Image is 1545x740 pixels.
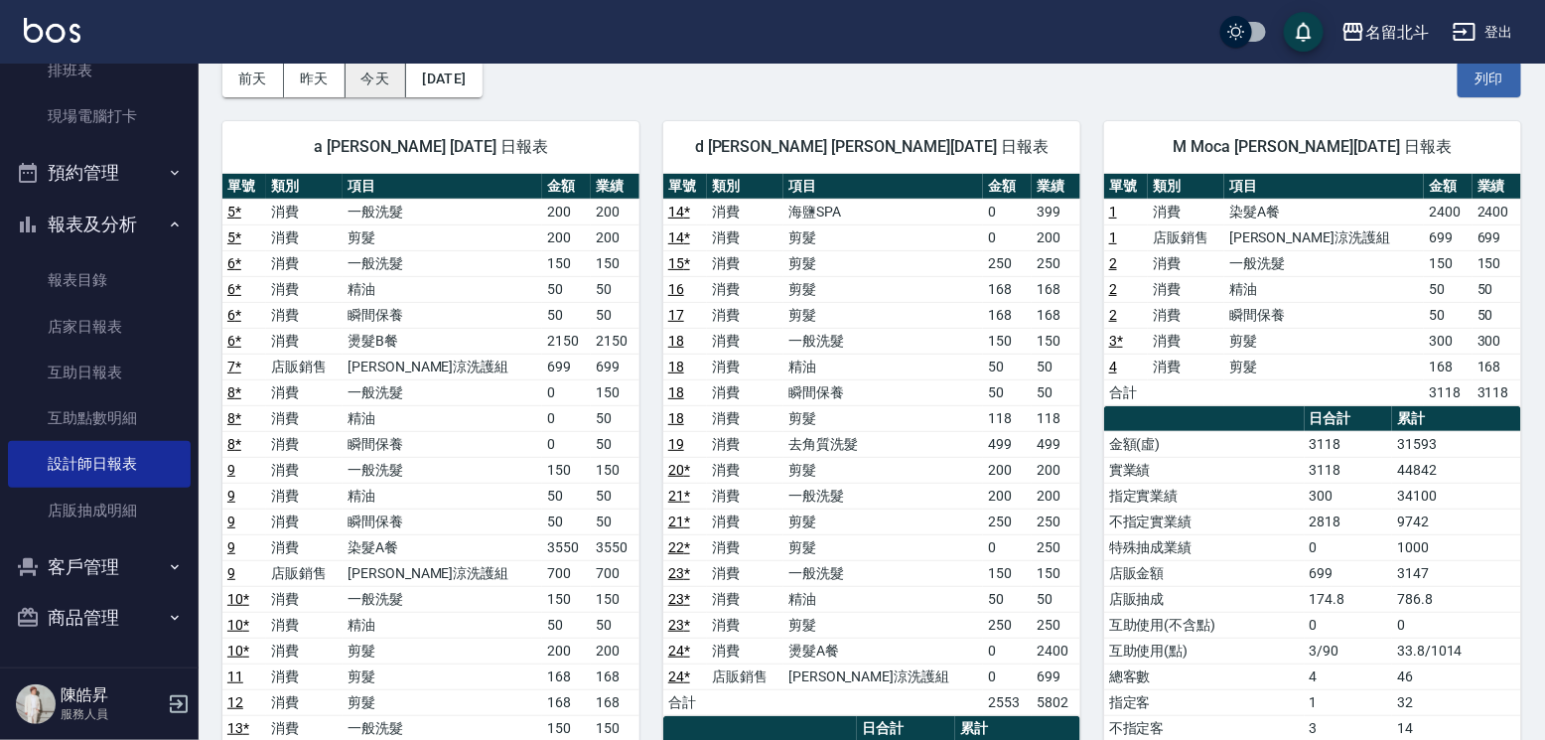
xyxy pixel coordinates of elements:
td: 250 [1032,612,1080,638]
td: 168 [983,302,1032,328]
td: 消費 [266,638,343,664]
td: 399 [1032,199,1080,224]
td: 消費 [707,276,783,302]
td: 店販銷售 [707,664,783,689]
a: 9 [227,514,235,529]
td: 699 [1305,560,1393,586]
a: 排班表 [8,48,191,93]
td: 精油 [1224,276,1424,302]
th: 業績 [1032,174,1080,200]
th: 單號 [1104,174,1148,200]
span: a [PERSON_NAME] [DATE] 日報表 [246,137,616,157]
td: 50 [1473,302,1521,328]
th: 項目 [343,174,542,200]
td: 200 [1032,457,1080,483]
td: 剪髮 [783,250,983,276]
td: 3118 [1424,379,1473,405]
td: 174.8 [1305,586,1393,612]
td: 150 [1032,328,1080,354]
td: 精油 [783,586,983,612]
td: 消費 [1148,328,1224,354]
th: 單號 [663,174,707,200]
th: 金額 [542,174,591,200]
td: 合計 [663,689,707,715]
td: 剪髮 [1224,328,1424,354]
td: 剪髮 [783,276,983,302]
td: 700 [591,560,639,586]
td: 2150 [542,328,591,354]
td: 消費 [707,328,783,354]
td: 150 [591,586,639,612]
td: 燙髮A餐 [783,638,983,664]
td: 精油 [343,405,542,431]
td: 699 [1424,224,1473,250]
td: 50 [591,405,639,431]
td: 50 [591,302,639,328]
a: 2 [1109,281,1117,297]
td: 50 [1424,302,1473,328]
td: 700 [542,560,591,586]
th: 項目 [783,174,983,200]
td: 0 [542,405,591,431]
th: 類別 [1148,174,1224,200]
td: 118 [983,405,1032,431]
td: 消費 [266,379,343,405]
td: 燙髮B餐 [343,328,542,354]
td: 0 [983,534,1032,560]
td: 瞬間保養 [1224,302,1424,328]
a: 12 [227,694,243,710]
td: 一般洗髮 [1224,250,1424,276]
th: 累計 [1392,406,1521,432]
td: 200 [591,224,639,250]
td: 一般洗髮 [783,483,983,509]
td: 消費 [1148,354,1224,379]
td: 250 [983,612,1032,638]
td: 250 [983,250,1032,276]
td: 消費 [707,379,783,405]
th: 類別 [707,174,783,200]
td: 消費 [707,509,783,534]
td: 剪髮 [1224,354,1424,379]
td: 瞬間保養 [343,509,542,534]
button: 預約管理 [8,147,191,199]
td: 50 [591,509,639,534]
td: 瞬間保養 [343,431,542,457]
td: 消費 [707,560,783,586]
td: 168 [1473,354,1521,379]
td: 200 [1032,483,1080,509]
table: a dense table [1104,174,1521,406]
td: 剪髮 [343,689,542,715]
button: 名留北斗 [1334,12,1437,53]
td: 5802 [1032,689,1080,715]
td: 精油 [343,612,542,638]
td: 0 [1392,612,1521,638]
td: 34100 [1392,483,1521,509]
td: 特殊抽成業績 [1104,534,1305,560]
td: 消費 [707,612,783,638]
td: 50 [1032,379,1080,405]
td: 50 [1473,276,1521,302]
td: 店販銷售 [266,560,343,586]
td: 150 [542,250,591,276]
td: 消費 [707,224,783,250]
td: 染髮A餐 [1224,199,1424,224]
td: [PERSON_NAME]涼洗護組 [343,354,542,379]
a: 店販抽成明細 [8,488,191,533]
td: 2400 [1032,638,1080,664]
a: 17 [668,307,684,323]
td: 3118 [1305,457,1393,483]
td: 168 [542,664,591,689]
a: 18 [668,359,684,374]
td: 店販金額 [1104,560,1305,586]
button: 客戶管理 [8,541,191,593]
td: 50 [591,276,639,302]
td: 一般洗髮 [343,379,542,405]
td: 消費 [707,354,783,379]
td: 消費 [266,431,343,457]
td: 200 [983,457,1032,483]
td: 0 [983,638,1032,664]
td: 染髮A餐 [343,534,542,560]
button: 今天 [346,61,407,97]
button: save [1284,12,1324,52]
td: 150 [542,586,591,612]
